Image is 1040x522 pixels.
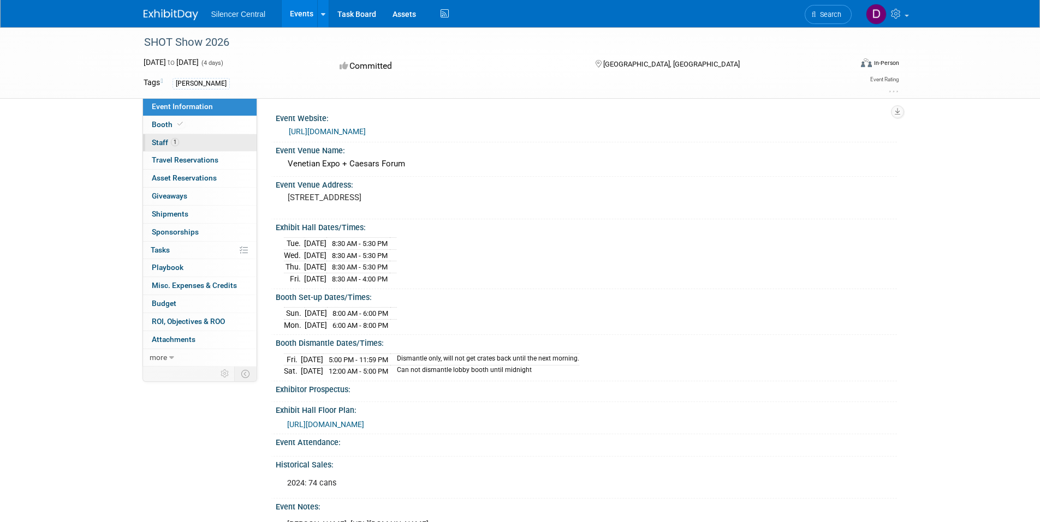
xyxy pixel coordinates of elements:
div: Event Venue Name: [276,142,897,156]
td: Tags [144,77,163,89]
span: Shipments [152,209,188,218]
span: Misc. Expenses & Credits [152,281,237,290]
td: [DATE] [304,273,326,285]
span: [DATE] [DATE] [144,58,199,67]
td: Personalize Event Tab Strip [216,367,235,381]
a: ROI, Objectives & ROO [143,313,257,331]
td: Fri. [284,353,301,365]
a: Booth [143,116,257,134]
div: Historical Sales: [276,457,897,470]
img: ExhibitDay [144,9,198,20]
td: [DATE] [301,365,323,377]
span: Travel Reservations [152,155,218,164]
div: Exhibitor Prospectus: [276,381,897,395]
td: [DATE] [304,261,326,273]
div: Event Attendance: [276,434,897,448]
a: Misc. Expenses & Credits [143,277,257,295]
i: Booth reservation complete [177,121,183,127]
span: Sponsorships [152,227,199,236]
a: [URL][DOMAIN_NAME] [289,127,366,136]
span: (4 days) [200,59,223,67]
span: Search [816,10,841,19]
span: to [166,58,176,67]
td: Fri. [284,273,304,285]
a: Giveaways [143,188,257,205]
div: Booth Set-up Dates/Times: [276,289,897,303]
a: Tasks [143,242,257,259]
td: Mon. [284,319,305,331]
pre: [STREET_ADDRESS] [288,193,522,202]
td: [DATE] [305,319,327,331]
span: 8:30 AM - 5:30 PM [332,239,388,248]
span: Budget [152,299,176,308]
div: Event Venue Address: [276,177,897,190]
div: Event Notes: [276,499,897,512]
span: Silencer Central [211,10,266,19]
td: Dismantle only, will not get crates back until the next morning. [390,353,579,365]
span: [GEOGRAPHIC_DATA], [GEOGRAPHIC_DATA] [603,60,740,68]
span: 6:00 AM - 8:00 PM [332,321,388,329]
span: ROI, Objectives & ROO [152,317,225,326]
a: Search [805,5,852,24]
span: 5:00 PM - 11:59 PM [329,356,388,364]
span: 8:30 AM - 5:30 PM [332,263,388,271]
div: Event Format [787,57,900,73]
div: SHOT Show 2026 [140,33,835,52]
td: Thu. [284,261,304,273]
span: 8:30 AM - 5:30 PM [332,251,388,260]
span: Playbook [152,263,183,272]
span: 12:00 AM - 5:00 PM [329,367,388,375]
span: Booth [152,120,185,129]
a: Event Information [143,98,257,116]
a: more [143,349,257,367]
a: Staff1 [143,134,257,152]
span: Attachments [152,335,195,344]
span: 8:30 AM - 4:00 PM [332,275,388,283]
div: 2024: 74 cans [280,472,776,494]
a: [URL][DOMAIN_NAME] [287,420,364,429]
a: Attachments [143,331,257,349]
div: Event Website: [276,110,897,124]
td: Toggle Event Tabs [234,367,257,381]
div: Venetian Expo + Caesars Forum [284,155,889,172]
td: Tue. [284,238,304,250]
img: Format-Inperson.png [861,58,872,67]
span: Staff [152,138,179,147]
span: Event Information [152,102,213,111]
td: [DATE] [301,353,323,365]
div: Booth Dismantle Dates/Times: [276,335,897,349]
div: [PERSON_NAME] [173,78,230,89]
span: 1 [171,138,179,146]
div: Exhibit Hall Dates/Times: [276,219,897,233]
span: Tasks [151,245,170,254]
td: [DATE] [304,249,326,261]
td: [DATE] [304,238,326,250]
a: Budget [143,295,257,313]
div: Exhibit Hall Floor Plan: [276,402,897,416]
td: Wed. [284,249,304,261]
a: Playbook [143,259,257,277]
a: Travel Reservations [143,152,257,169]
td: Can not dismantle lobby booth until midnight [390,365,579,377]
span: 8:00 AM - 6:00 PM [332,309,388,317]
td: Sun. [284,308,305,320]
div: In-Person [873,59,899,67]
span: Giveaways [152,191,187,200]
td: Sat. [284,365,301,377]
a: Shipments [143,206,257,223]
a: Asset Reservations [143,170,257,187]
div: Event Rating [870,77,899,82]
div: Committed [336,57,578,76]
span: Asset Reservations [152,173,217,182]
img: David Aguais [866,4,887,25]
a: Sponsorships [143,224,257,241]
span: more [150,353,167,362]
td: [DATE] [305,308,327,320]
